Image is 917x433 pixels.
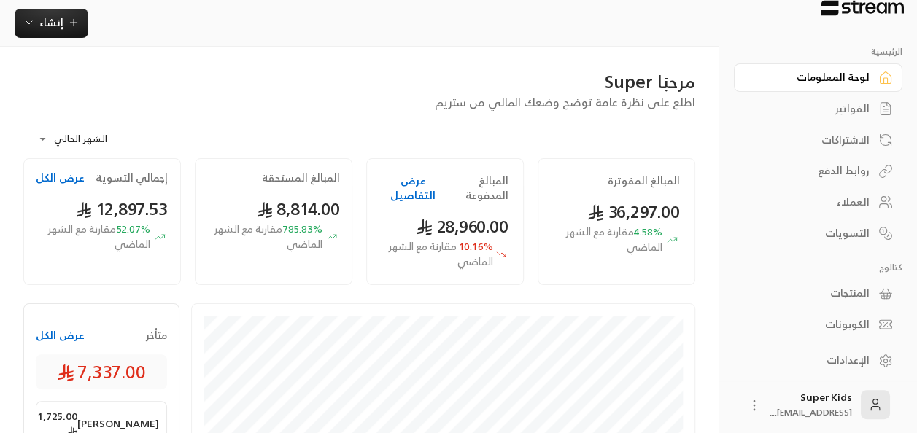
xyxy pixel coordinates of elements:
span: 52.07 % [36,222,150,252]
h2: إجمالي التسوية [96,171,168,185]
span: 12,897.53 [76,194,169,224]
div: التسويات [752,226,870,241]
button: عرض الكل [36,171,85,185]
div: الاشتراكات [752,133,870,147]
span: إنشاء [39,13,63,31]
span: مقارنة مع الشهر الماضي [566,222,662,256]
p: كتالوج [734,262,902,273]
div: الفواتير [752,101,870,116]
span: 36,297.00 [587,197,680,227]
span: 785.83 % [207,222,322,252]
a: لوحة المعلومات [734,63,902,92]
a: العملاء [734,188,902,216]
span: مقارنة مع الشهر الماضي [48,219,150,253]
a: الكوبونات [734,311,902,339]
p: الرئيسية [734,46,902,58]
div: العملاء [752,195,870,209]
a: الاشتراكات [734,125,902,154]
h2: المبالغ المدفوعة [444,173,508,203]
div: الشهر الحالي [31,120,140,158]
span: اطلع على نظرة عامة توضح وضعك المالي من ستريم [435,92,695,112]
span: متأخر [146,328,167,343]
a: المنتجات [734,279,902,308]
button: عرض الكل [36,328,85,343]
div: المنتجات [752,286,870,300]
div: الإعدادات [752,353,870,367]
span: مقارنة مع الشهر الماضي [214,219,322,253]
button: عرض التفاصيل [382,173,444,203]
span: مقارنة مع الشهر الماضي [389,237,493,270]
div: مرحبًا Super [23,70,695,93]
a: روابط الدفع [734,157,902,185]
a: الإعدادات [734,346,902,375]
div: الكوبونات [752,317,870,332]
span: [EMAIL_ADDRESS].... [770,405,852,420]
div: Super Kids [770,390,852,419]
span: 8,814.00 [257,194,340,224]
h2: المبالغ المفوترة [608,173,680,188]
span: 7,337.00 [57,360,146,383]
h2: المبالغ المستحقة [262,171,340,185]
button: إنشاء [15,9,88,38]
a: التسويات [734,219,902,247]
a: الفواتير [734,95,902,123]
span: 28,960.00 [416,211,508,241]
div: روابط الدفع [752,163,870,178]
span: [PERSON_NAME] [77,416,159,431]
span: 10.16 % [382,239,493,270]
div: لوحة المعلومات [752,70,870,85]
span: 4.58 % [553,225,662,255]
